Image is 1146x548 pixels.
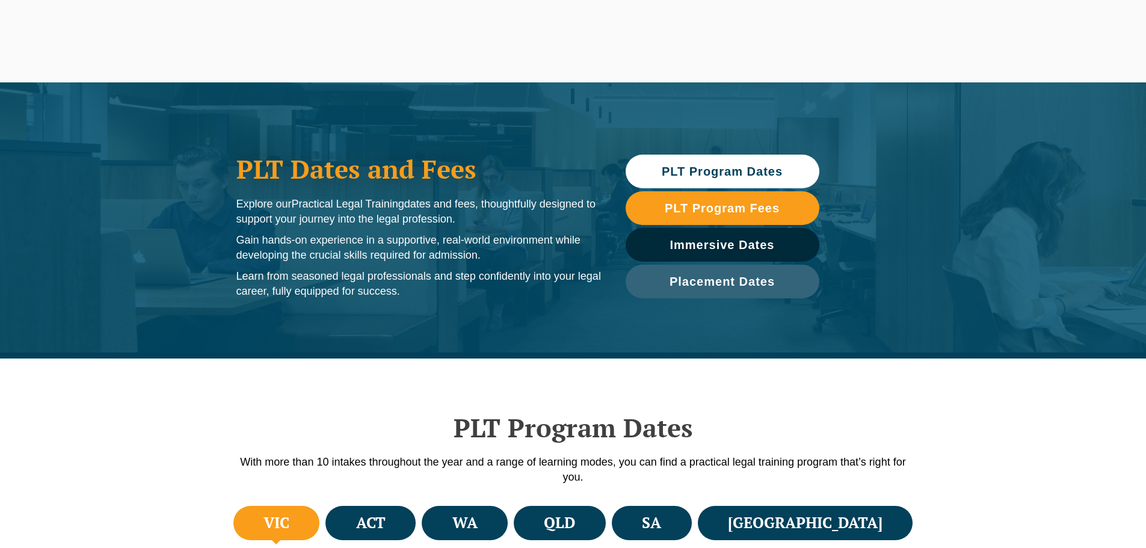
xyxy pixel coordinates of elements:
h4: WA [452,513,478,533]
span: PLT Program Dates [662,165,783,177]
h1: PLT Dates and Fees [236,154,602,184]
a: PLT Program Dates [626,155,819,188]
p: Gain hands-on experience in a supportive, real-world environment while developing the crucial ski... [236,233,602,263]
span: Immersive Dates [670,239,775,251]
span: Placement Dates [670,276,775,288]
h4: [GEOGRAPHIC_DATA] [728,513,883,533]
h4: SA [642,513,661,533]
span: Practical Legal Training [292,198,404,210]
span: PLT Program Fees [665,202,780,214]
p: With more than 10 intakes throughout the year and a range of learning modes, you can find a pract... [230,455,916,485]
h4: QLD [544,513,575,533]
a: PLT Program Fees [626,191,819,225]
h4: VIC [263,513,289,533]
a: Placement Dates [626,265,819,298]
h2: PLT Program Dates [230,413,916,443]
h4: ACT [356,513,386,533]
p: Learn from seasoned legal professionals and step confidently into your legal career, fully equipp... [236,269,602,299]
a: Immersive Dates [626,228,819,262]
p: Explore our dates and fees, thoughtfully designed to support your journey into the legal profession. [236,197,602,227]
